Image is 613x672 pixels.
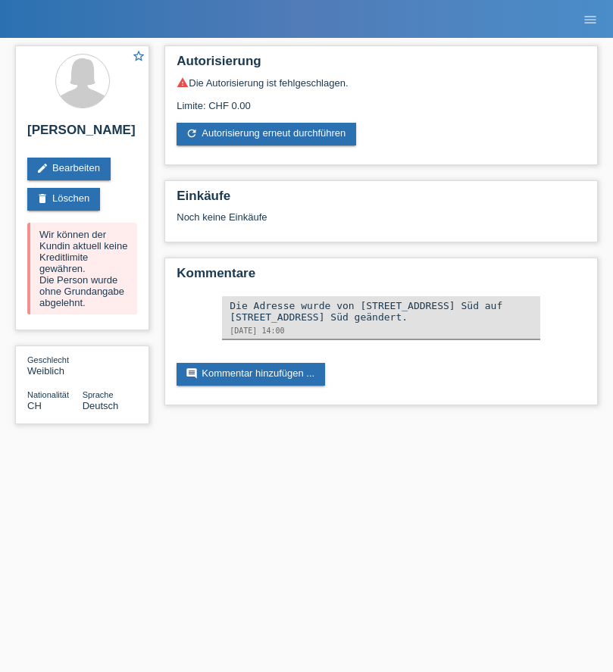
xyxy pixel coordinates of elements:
h2: Kommentare [177,266,586,289]
span: Schweiz [27,400,42,411]
i: menu [583,12,598,27]
div: Limite: CHF 0.00 [177,89,586,111]
h2: Autorisierung [177,54,586,77]
i: comment [186,367,198,380]
a: editBearbeiten [27,158,111,180]
span: Deutsch [83,400,119,411]
a: deleteLöschen [27,188,100,211]
div: Noch keine Einkäufe [177,211,586,234]
div: Weiblich [27,354,83,377]
span: Sprache [83,390,114,399]
a: star_border [132,49,145,65]
div: Die Adresse wurde von [STREET_ADDRESS] Süd auf [STREET_ADDRESS] Süd geändert. [230,300,533,323]
i: star_border [132,49,145,63]
h2: Einkäufe [177,189,586,211]
i: refresh [186,127,198,139]
a: refreshAutorisierung erneut durchführen [177,123,356,145]
div: Die Autorisierung ist fehlgeschlagen. [177,77,586,89]
span: Geschlecht [27,355,69,364]
a: menu [575,14,605,23]
i: delete [36,192,48,205]
i: edit [36,162,48,174]
a: commentKommentar hinzufügen ... [177,363,325,386]
span: Nationalität [27,390,69,399]
div: [DATE] 14:00 [230,327,533,335]
i: warning [177,77,189,89]
div: Wir können der Kundin aktuell keine Kreditlimite gewähren. Die Person wurde ohne Grundangabe abge... [27,223,137,314]
h2: [PERSON_NAME] [27,123,137,145]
